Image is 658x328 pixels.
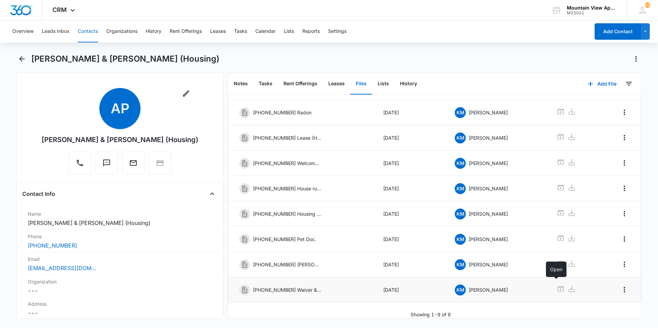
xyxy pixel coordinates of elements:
[619,284,630,295] button: Overflow Menu
[455,209,466,219] span: KM
[146,21,161,42] button: History
[69,162,91,168] a: Call
[42,21,70,42] button: Leads Inbox
[455,183,466,194] span: KM
[22,298,218,320] div: Address---
[455,259,466,270] span: KM
[350,73,372,94] button: Files
[253,160,321,167] p: [PHONE_NUMBER] Welcome letter plus email, Vehicle
[567,5,617,11] div: account name
[22,207,218,230] div: Name[PERSON_NAME] & [PERSON_NAME] (Housing)
[645,2,650,8] span: 63
[122,162,145,168] a: Email
[455,234,466,245] span: KM
[619,208,630,219] button: Overflow Menu
[375,277,447,303] td: [DATE]
[16,53,27,64] button: Back
[210,21,226,42] button: Leases
[253,109,312,116] p: [PHONE_NUMBER] Radon
[567,11,617,15] div: account id
[375,252,447,277] td: [DATE]
[22,190,55,198] h4: Contact Info
[619,132,630,143] button: Overflow Menu
[411,311,451,318] p: Showing 1-9 of 9
[375,100,447,125] td: [DATE]
[623,78,634,89] button: Filters
[253,73,278,94] button: Tasks
[619,259,630,270] button: Overflow Menu
[253,236,316,243] p: [PHONE_NUMBER] Pet Doc.
[394,73,423,94] button: History
[52,6,67,13] span: CRM
[95,162,118,168] a: Text
[253,185,321,192] p: [PHONE_NUMBER] House rules
[28,287,212,295] dd: ---
[78,21,98,42] button: Contacts
[106,21,137,42] button: Organizations
[31,54,219,64] h1: [PERSON_NAME] & [PERSON_NAME] (Housing)
[12,21,34,42] button: Overview
[122,152,145,174] button: Email
[619,183,630,194] button: Overflow Menu
[468,134,508,141] p: [PERSON_NAME]
[41,135,198,145] div: [PERSON_NAME] & [PERSON_NAME] (Housing)
[455,285,466,295] span: KM
[455,133,466,143] span: KM
[253,286,321,293] p: [PHONE_NUMBER] Waiver & Release.pdf
[375,176,447,201] td: [DATE]
[170,21,202,42] button: Rent Offerings
[22,230,218,253] div: Phone[PHONE_NUMBER]
[28,309,212,317] dd: ---
[375,151,447,176] td: [DATE]
[468,261,508,268] p: [PERSON_NAME]
[468,210,508,217] p: [PERSON_NAME]
[95,152,118,174] button: Text
[22,253,218,275] div: Email[EMAIL_ADDRESS][DOMAIN_NAME]
[228,73,253,94] button: Notes
[253,261,321,268] p: [PHONE_NUMBER] [PERSON_NAME].pdf
[328,21,346,42] button: Settings
[99,88,141,129] span: AP
[28,278,212,285] label: Organization
[468,160,508,167] p: [PERSON_NAME]
[595,23,641,40] button: Add Contact
[375,125,447,151] td: [DATE]
[323,73,350,94] button: Leases
[278,73,323,94] button: Rent Offerings
[455,158,466,169] span: KM
[375,201,447,227] td: [DATE]
[28,255,212,263] label: Email
[468,185,508,192] p: [PERSON_NAME]
[468,236,508,243] p: [PERSON_NAME]
[28,241,77,250] a: [PHONE_NUMBER]
[546,262,566,277] div: Open
[619,157,630,168] button: Overflow Menu
[375,227,447,252] td: [DATE]
[302,21,320,42] button: Reports
[253,210,321,217] p: [PHONE_NUMBER] Housing paperwork
[28,233,212,240] label: Phone
[207,188,218,199] button: Close
[455,107,466,118] span: KM
[619,234,630,244] button: Overflow Menu
[22,275,218,298] div: Organization---
[619,107,630,118] button: Overflow Menu
[468,286,508,293] p: [PERSON_NAME]
[253,134,321,141] p: [PHONE_NUMBER] Lease (Housing)
[28,210,212,217] label: Name
[234,21,247,42] button: Tasks
[645,2,650,8] div: notifications count
[631,53,642,64] button: Actions
[581,76,623,92] button: Add File
[69,152,91,174] button: Call
[28,264,96,272] a: [EMAIL_ADDRESS][DOMAIN_NAME]
[372,73,394,94] button: Lists
[28,300,212,307] label: Address
[255,21,276,42] button: Calendar
[28,219,212,227] dd: [PERSON_NAME] & [PERSON_NAME] (Housing)
[284,21,294,42] button: Lists
[468,109,508,116] p: [PERSON_NAME]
